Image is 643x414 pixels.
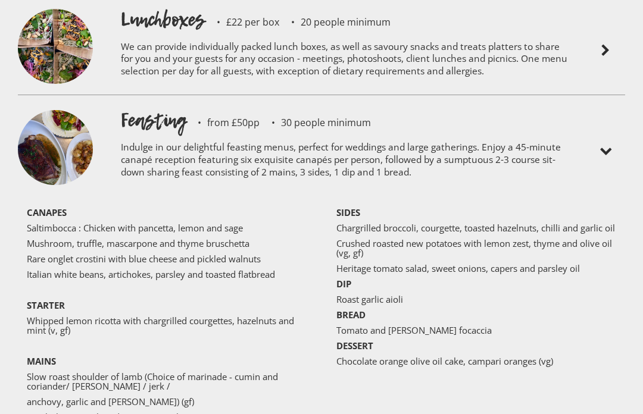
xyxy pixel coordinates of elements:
p: Italian white beans, artichokes, parsley and toasted flatbread [27,269,307,279]
strong: DESSERT [336,340,373,352]
p: ‍ [336,372,616,381]
p: Tomato and [PERSON_NAME] focaccia [336,325,616,335]
p: Slow roast shoulder of lamb (Choice of marinade - cumin and coriander/ [PERSON_NAME] / jerk / [27,372,307,391]
p: 30 people minimum [260,118,371,127]
p: from £50pp [186,118,260,127]
p: Crushed roasted new potatoes with lemon zest, thyme and olive oil (vg, gf) [336,239,616,258]
strong: CANAPES [27,206,67,218]
p: Whipped lemon ricotta with chargrilled courgettes, hazelnuts and mint (v, gf) [27,316,307,335]
p: £22 per box [205,17,279,27]
p: Rare onglet crostini with blue cheese and pickled walnuts [27,254,307,264]
p: ‍ [27,341,307,350]
p: Saltimbocca : Chicken with pancetta, lemon and sage [27,223,307,233]
h1: Feasting [121,107,186,133]
p: anchovy, garlic and [PERSON_NAME]) (gf) [27,397,307,406]
strong: SIDES [336,206,360,218]
p: ‍ [27,285,307,294]
p: Heritage tomato salad, sweet onions, capers and parsley oil [336,264,616,273]
strong: BREAD [336,309,366,321]
h1: Lunchboxes [121,7,205,33]
p: We can provide individually packed lunch boxes, as well as savoury snacks and treats platters to ... [121,33,573,89]
strong: STARTER [27,299,65,311]
p: Chocolate orange olive oil cake, campari oranges (vg) [336,356,616,366]
p: ‍ [27,208,307,217]
p: Mushroom, truffle, mascarpone and thyme bruschetta [27,239,307,248]
p: ‍ [336,208,616,217]
strong: DIP [336,278,351,290]
p: 20 people minimum [279,17,391,27]
strong: MAINS [27,355,56,367]
p: Roast garlic aioli [336,294,616,304]
p: Indulge in our delightful feasting menus, perfect for weddings and large gatherings. Enjoy a 45-m... [121,133,573,190]
p: Chargrilled broccoli, courgette, toasted hazelnuts, chilli and garlic oil [336,223,616,233]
